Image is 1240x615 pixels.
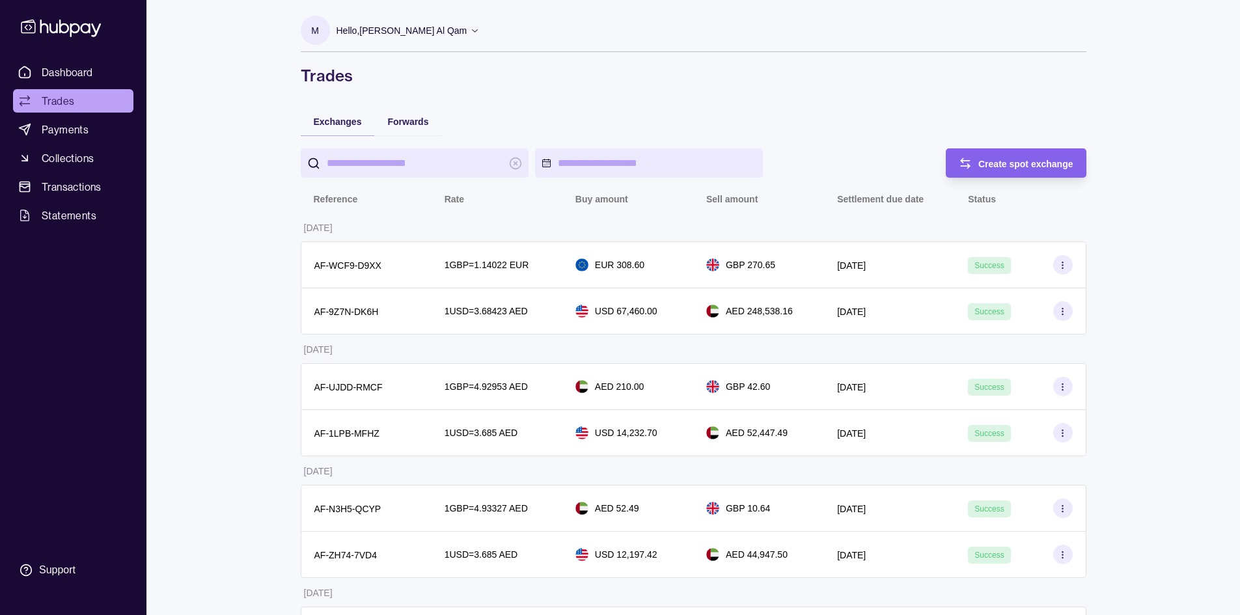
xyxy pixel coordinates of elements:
[575,548,588,561] img: us
[304,223,333,233] p: [DATE]
[974,504,1004,513] span: Success
[445,194,464,204] p: Rate
[42,93,74,109] span: Trades
[837,307,866,317] p: [DATE]
[42,179,102,195] span: Transactions
[13,175,133,198] a: Transactions
[726,258,775,272] p: GBP 270.65
[575,305,588,318] img: us
[337,23,467,38] p: Hello, [PERSON_NAME] Al Qam
[595,304,657,318] p: USD 67,460.00
[595,379,644,394] p: AED 210.00
[13,89,133,113] a: Trades
[595,426,657,440] p: USD 14,232.70
[706,380,719,393] img: gb
[974,307,1004,316] span: Success
[726,501,770,515] p: GBP 10.64
[314,116,362,127] span: Exchanges
[39,563,76,577] div: Support
[42,150,94,166] span: Collections
[575,502,588,515] img: ae
[445,304,528,318] p: 1 USD = 3.68423 AED
[575,426,588,439] img: us
[575,194,628,204] p: Buy amount
[445,379,528,394] p: 1 GBP = 4.92953 AED
[974,551,1004,560] span: Success
[304,344,333,355] p: [DATE]
[445,547,518,562] p: 1 USD = 3.685 AED
[42,208,96,223] span: Statements
[387,116,428,127] span: Forwards
[968,194,996,204] p: Status
[314,504,381,514] p: AF-N3H5-QCYP
[595,258,644,272] p: EUR 308.60
[314,194,358,204] p: Reference
[314,260,381,271] p: AF-WCF9-D9XX
[575,380,588,393] img: ae
[837,504,866,514] p: [DATE]
[978,159,1073,169] span: Create spot exchange
[595,501,639,515] p: AED 52.49
[445,501,528,515] p: 1 GBP = 4.93327 AED
[706,194,758,204] p: Sell amount
[304,588,333,598] p: [DATE]
[42,64,93,80] span: Dashboard
[314,382,383,392] p: AF-UJDD-RMCF
[445,258,529,272] p: 1 GBP = 1.14022 EUR
[706,502,719,515] img: gb
[706,305,719,318] img: ae
[726,379,770,394] p: GBP 42.60
[575,258,588,271] img: eu
[314,428,379,439] p: AF-1LPB-MFHZ
[595,547,657,562] p: USD 12,197.42
[304,466,333,476] p: [DATE]
[726,426,788,440] p: AED 52,447.49
[13,61,133,84] a: Dashboard
[706,426,719,439] img: ae
[42,122,89,137] span: Payments
[314,307,379,317] p: AF-9Z7N-DK6H
[13,146,133,170] a: Collections
[445,426,518,440] p: 1 USD = 3.685 AED
[706,548,719,561] img: ae
[837,382,866,392] p: [DATE]
[311,23,319,38] p: M
[837,260,866,271] p: [DATE]
[837,550,866,560] p: [DATE]
[706,258,719,271] img: gb
[946,148,1086,178] button: Create spot exchange
[837,428,866,439] p: [DATE]
[974,261,1004,270] span: Success
[974,429,1004,438] span: Success
[726,304,793,318] p: AED 248,538.16
[13,204,133,227] a: Statements
[974,383,1004,392] span: Success
[301,65,1086,86] h1: Trades
[314,550,377,560] p: AF-ZH74-7VD4
[13,556,133,584] a: Support
[726,547,788,562] p: AED 44,947.50
[837,194,924,204] p: Settlement due date
[13,118,133,141] a: Payments
[327,148,503,178] input: search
